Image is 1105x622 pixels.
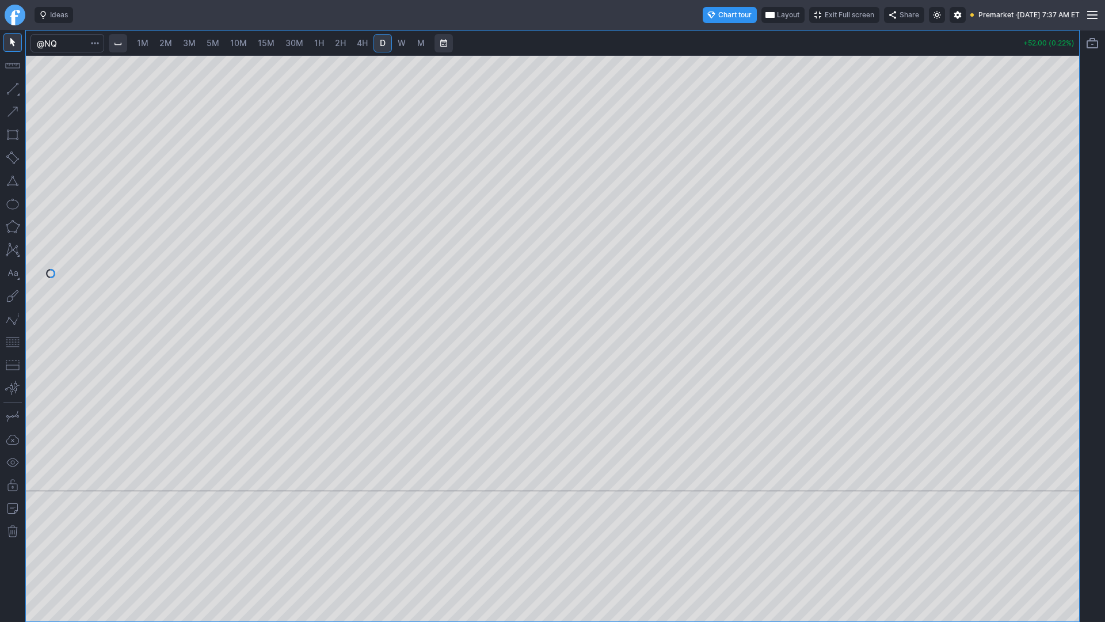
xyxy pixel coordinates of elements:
[3,172,22,190] button: Triangle
[225,34,252,52] a: 10M
[374,34,392,52] a: D
[3,103,22,121] button: Arrow
[718,9,752,21] span: Chart tour
[357,38,368,48] span: 4H
[31,34,104,52] input: Search
[178,34,201,52] a: 3M
[207,38,219,48] span: 5M
[132,34,154,52] a: 1M
[201,34,224,52] a: 5M
[3,241,22,259] button: XABCD
[3,379,22,397] button: Anchored VWAP
[285,38,303,48] span: 30M
[398,38,406,48] span: W
[183,38,196,48] span: 3M
[3,356,22,374] button: Position
[411,34,430,52] a: M
[352,34,373,52] a: 4H
[3,33,22,52] button: Mouse
[3,195,22,213] button: Ellipse
[884,7,924,23] button: Share
[417,38,425,48] span: M
[3,310,22,328] button: Elliott waves
[435,34,453,52] button: Range
[3,126,22,144] button: Rectangle
[3,453,22,472] button: Hide drawings
[3,407,22,426] button: Drawing mode: Single
[3,149,22,167] button: Rotated rectangle
[929,7,945,23] button: Toggle light mode
[3,264,22,282] button: Text
[978,9,1017,21] span: Premarket ·
[900,9,919,21] span: Share
[280,34,308,52] a: 30M
[3,79,22,98] button: Line
[1083,34,1102,52] button: Portfolio watchlist
[109,34,127,52] button: Interval
[393,34,411,52] a: W
[35,7,73,23] button: Ideas
[703,7,757,23] button: Chart tour
[3,56,22,75] button: Measure
[761,7,805,23] button: Layout
[253,34,280,52] a: 15M
[3,430,22,449] button: Drawings autosave: Off
[309,34,329,52] a: 1H
[1017,9,1080,21] span: [DATE] 7:37 AM ET
[1023,40,1074,47] p: +52.00 (0.22%)
[777,9,799,21] span: Layout
[3,476,22,495] button: Lock drawings
[950,7,966,23] button: Settings
[3,287,22,305] button: Brush
[825,9,874,21] span: Exit Full screen
[5,5,25,25] a: Finviz.com
[137,38,148,48] span: 1M
[809,7,879,23] button: Exit Full screen
[3,499,22,518] button: Add note
[230,38,247,48] span: 10M
[314,38,324,48] span: 1H
[87,34,103,52] button: Search
[330,34,351,52] a: 2H
[335,38,346,48] span: 2H
[3,218,22,236] button: Polygon
[258,38,275,48] span: 15M
[50,9,68,21] span: Ideas
[159,38,172,48] span: 2M
[3,333,22,351] button: Fibonacci retracements
[3,522,22,541] button: Remove all drawings
[380,38,386,48] span: D
[154,34,177,52] a: 2M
